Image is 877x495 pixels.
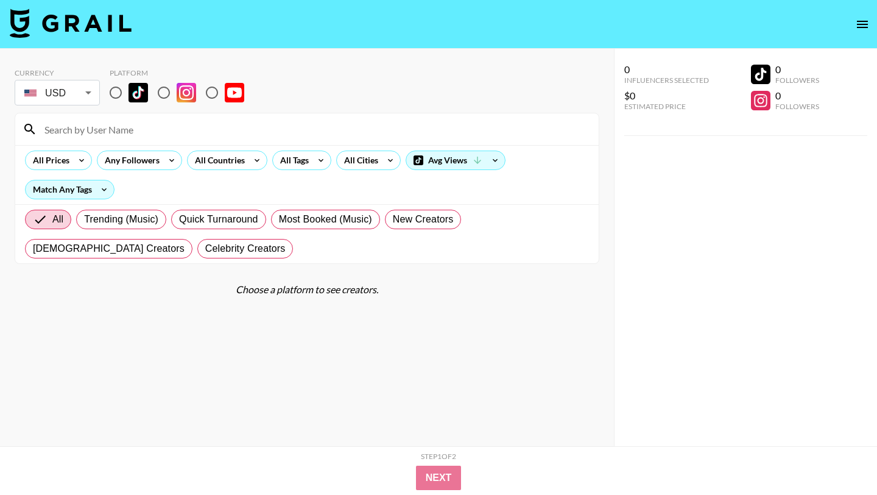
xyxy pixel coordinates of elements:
div: Platform [110,68,254,77]
div: Currency [15,68,100,77]
div: Followers [775,76,819,85]
div: Estimated Price [624,102,709,111]
div: 0 [624,63,709,76]
div: All Tags [273,151,311,169]
div: Any Followers [97,151,162,169]
div: All Countries [188,151,247,169]
img: TikTok [129,83,148,102]
div: Choose a platform to see creators. [15,283,599,296]
div: Step 1 of 2 [421,452,456,461]
div: $0 [624,90,709,102]
div: 0 [775,90,819,102]
div: Avg Views [406,151,505,169]
img: YouTube [225,83,244,102]
span: Celebrity Creators [205,241,286,256]
div: Match Any Tags [26,180,114,199]
div: All Cities [337,151,381,169]
div: All Prices [26,151,72,169]
span: [DEMOGRAPHIC_DATA] Creators [33,241,185,256]
button: open drawer [850,12,875,37]
div: USD [17,82,97,104]
span: Quick Turnaround [179,212,258,227]
span: New Creators [393,212,454,227]
img: Instagram [177,83,196,102]
input: Search by User Name [37,119,591,139]
div: 0 [775,63,819,76]
span: All [52,212,63,227]
span: Most Booked (Music) [279,212,372,227]
div: Influencers Selected [624,76,709,85]
div: Followers [775,102,819,111]
button: Next [416,466,462,490]
span: Trending (Music) [84,212,158,227]
img: Grail Talent [10,9,132,38]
